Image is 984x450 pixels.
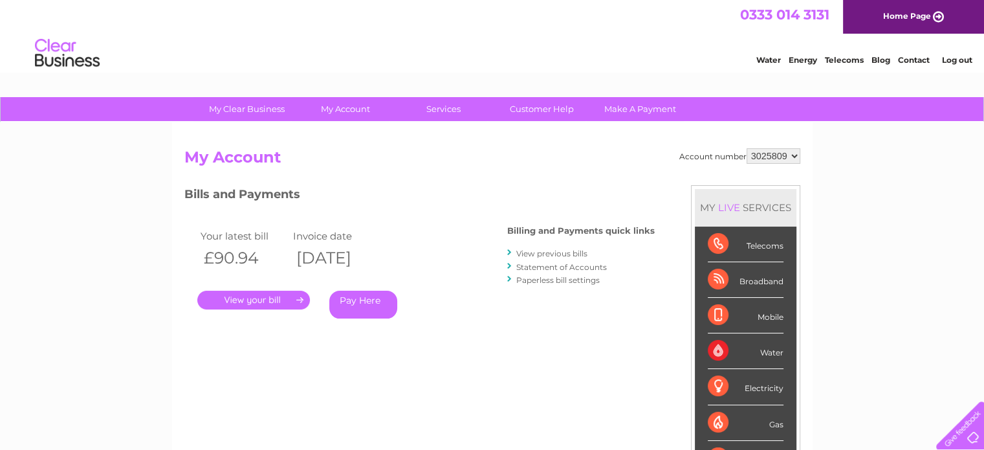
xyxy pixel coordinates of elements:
img: logo.png [34,34,100,73]
a: Paperless bill settings [516,275,600,285]
div: Broadband [708,262,783,298]
a: 0333 014 3131 [740,6,829,23]
div: MY SERVICES [695,189,796,226]
a: Statement of Accounts [516,262,607,272]
a: My Clear Business [193,97,300,121]
h3: Bills and Payments [184,185,655,208]
a: Make A Payment [587,97,694,121]
a: . [197,291,310,309]
a: View previous bills [516,249,587,258]
th: £90.94 [197,245,290,271]
a: Contact [898,55,930,65]
h2: My Account [184,148,800,173]
div: Gas [708,405,783,441]
h4: Billing and Payments quick links [507,226,655,236]
th: [DATE] [290,245,383,271]
td: Your latest bill [197,227,290,245]
a: Customer Help [488,97,595,121]
a: My Account [292,97,399,121]
a: Energy [789,55,817,65]
a: Pay Here [329,291,397,319]
a: Services [390,97,497,121]
a: Blog [871,55,890,65]
a: Log out [941,55,972,65]
a: Water [756,55,781,65]
div: Clear Business is a trading name of Verastar Limited (registered in [GEOGRAPHIC_DATA] No. 3667643... [187,7,798,63]
a: Telecoms [825,55,864,65]
div: Water [708,333,783,369]
div: LIVE [716,201,743,214]
div: Electricity [708,369,783,405]
td: Invoice date [290,227,383,245]
div: Account number [679,148,800,164]
div: Mobile [708,298,783,333]
div: Telecoms [708,227,783,262]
